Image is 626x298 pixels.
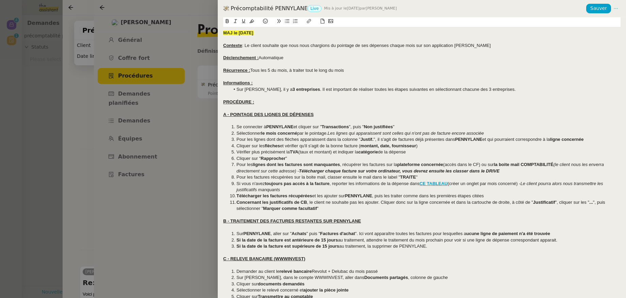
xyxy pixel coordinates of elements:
[265,181,329,186] strong: toujours pas accès à la facture
[243,231,270,236] strong: PENNYLANE
[303,287,349,293] strong: ajouter la pièce jointe
[223,43,621,49] div: : Le client souhaite que nous nous chargions du pointage de ses dépenses chaque mois sur son appl...
[230,174,621,180] li: Pour les factures récupérées sur la boite mail, classer ensuite le mail dans le label " "
[361,137,374,142] strong: Justif.
[230,237,621,243] li: au traitement, attendre le traitement du mois prochain pour voir si une ligne de dépense correspo...
[230,181,621,193] li: Si vous n'avez , reporter les informations de la dépense dans (créer un onglet par mois concerné) -
[400,175,416,180] strong: TRAITE
[223,256,305,261] u: C - RELEVE BANCAIRE (WWWINVEST)
[397,162,443,167] strong: plateforme concernée
[236,200,307,205] strong: Concernant les justificatifs de CB
[230,275,621,281] li: Sur [PERSON_NAME], dans le compte WWWINVEST, aller dans , colonne de gauche
[293,87,320,92] strong: 3 entreprises
[419,181,448,186] a: CE TABLEAU
[364,275,408,280] strong: Documents partagés
[322,124,349,129] strong: Transactions
[320,231,355,236] strong: Factures d'achat
[230,143,621,149] li: Cliquer sur les et vérifier qu'il s'agit de la bonne facture ( )
[223,55,621,61] div: Automatique
[466,231,550,236] strong: ucune ligne de paiement n'a été trouvée
[324,5,397,12] span: [DATE] [PERSON_NAME]
[230,162,621,174] li: Pour les , récupérer les factures sur la (accès dans le CF) ou sur
[223,112,314,117] u: A - POINTAGE DES LIGNES DE DÉPENSES
[360,6,366,11] span: par
[455,137,482,142] strong: PENNYLANE
[299,168,500,173] em: Télécharger chaque facture sur votre ordinateur, vous devrez ensuite les classer dans le DRIVE
[279,269,312,274] strong: relevé bancaire
[550,137,584,142] strong: ligne concernée
[263,206,317,211] strong: Marquer comme facultatif
[223,218,361,223] u: B - TRAITEMENT DES FACTURES RESTANTES SUR PENNYLANE
[586,4,611,13] button: Sauver
[223,68,250,73] u: Récurrence :
[236,244,339,249] strong: Si la date de la facture est supérieure de 15 jours
[223,5,229,15] span: 💸, money_with_wings
[253,162,340,167] strong: lignes dont les factures sont manquantes
[290,149,298,154] strong: TVA
[230,155,621,162] li: Cliquer sur " "
[358,149,378,154] strong: catégorie
[292,231,306,236] strong: Achats
[265,143,280,148] strong: flèches
[308,5,322,12] nz-tag: Live
[261,131,297,136] strong: le mois concerné
[328,131,484,136] em: Les lignes qui apparaissent sont celles qui n'ont pas de facture encore associée
[324,6,347,11] span: Mis à jour le
[345,193,372,198] strong: PENNYLANE
[223,80,253,85] u: Informations :
[236,162,605,173] em: (le client nous les enverra directement sur cette adresse) -
[360,143,416,148] strong: montant, date, fournisseur
[223,55,259,60] u: Déclenchement :
[223,30,253,35] strong: MAJ le [DATE]
[230,281,621,287] li: Cliquer sur
[266,124,293,129] strong: PENNYLANE
[223,67,621,73] div: Tous les 5 du mois, à traiter tout le long du mois
[230,268,621,275] li: Demander au client le Revolut + Delubac du mois passé
[230,86,621,93] li: Sur [PERSON_NAME], il y a . Il est important de réaliser toutes les étapes suivantes en sélection...
[236,193,312,198] strong: Télécharger les factures récupérées
[230,193,621,199] li: et les ajouter sur , puis les traiter comme dans les premières étapes citées
[230,243,621,249] li: au traitement, la supprimer de PENNYLANE.
[223,99,254,104] u: PROCÉDURE :
[230,124,621,130] li: Se connecter à et cliquer sur " ", puis " "
[258,281,304,286] strong: documents demandés
[223,43,242,48] u: Contexte
[533,200,555,205] strong: Justificatif
[261,156,285,161] strong: Rapprocher
[494,162,553,167] strong: la boite mail COMPTABILITÉ
[589,200,593,205] strong: ...
[236,237,338,243] strong: Si la date de la facture est antérieure de 15 jours
[230,287,621,293] li: Sélectionner le relevé concerné et
[223,5,586,12] div: Précomptabilité PENNYLANE
[230,136,621,143] li: Pour les lignes dont des flèches apparaissent dans la colonne " ", il s'agit de factures déjà pré...
[236,181,604,192] em: Le client pourra alors nous transmettre les justificatifs manquants
[230,231,621,237] li: Sur , aller sur " " puis " ". Ici vont apparaître toutes les factures pour lesquelles a
[230,130,621,136] li: Sélectionner par le pointage.
[230,149,621,155] li: Vérifier plus précisément la (taux et montant) et indiquer la de la dépense
[590,4,607,12] span: Sauver
[364,124,393,129] strong: Non justifiées
[230,199,621,212] li: , le client ne souhaite pas les ajouter. Cliquer donc sur la ligne concernée et dans la cartouche...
